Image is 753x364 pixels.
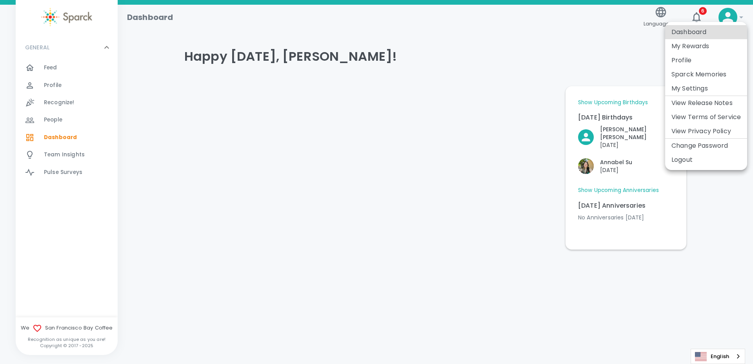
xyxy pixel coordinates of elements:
a: English [691,349,745,364]
li: My Settings [665,81,747,96]
a: View Privacy Policy [671,127,731,136]
li: Sparck Memories [665,67,747,81]
li: Dashboard [665,25,747,39]
li: Logout [665,153,747,167]
aside: Language selected: English [691,349,745,364]
a: View Release Notes [671,98,733,108]
div: Language [691,349,745,364]
li: Profile [665,53,747,67]
a: View Terms of Service [671,112,741,122]
li: Change Password [665,139,747,153]
li: My Rewards [665,39,747,53]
